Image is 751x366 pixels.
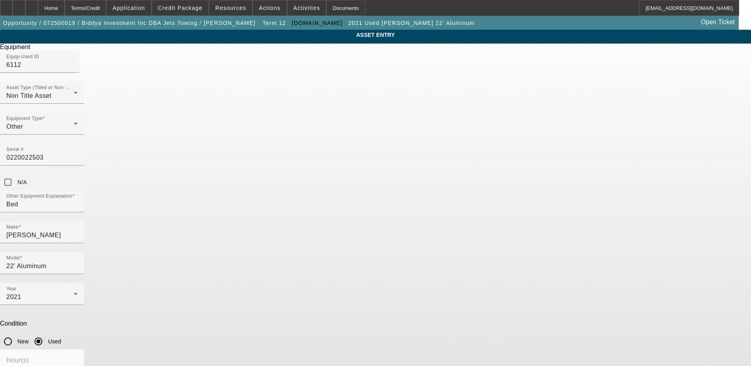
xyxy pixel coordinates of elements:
[6,357,29,364] mat-label: Hour(s)
[698,15,738,29] a: Open Ticket
[6,147,24,152] mat-label: Serial #
[348,20,475,26] span: 2021 Used [PERSON_NAME] 22' Aluminum
[6,54,39,59] mat-label: Equip-Used ID
[6,123,23,130] span: Other
[16,178,27,186] label: N/A
[158,5,203,11] span: Credit Package
[253,0,287,15] button: Actions
[259,5,281,11] span: Actions
[287,0,326,15] button: Activities
[260,16,288,30] button: Term 12
[6,85,79,90] mat-label: Asset Type (Titled or Non-Titled)
[46,337,61,345] label: Used
[346,16,477,30] button: 2021 Used [PERSON_NAME] 22' Aluminum
[209,0,252,15] button: Resources
[106,0,151,15] button: Application
[290,16,344,30] button: [DOMAIN_NAME]
[6,116,43,121] mat-label: Equipment Type
[262,20,286,26] span: Term 12
[6,194,72,199] mat-label: Other Equipment Explanation
[292,20,342,26] span: [DOMAIN_NAME]
[215,5,246,11] span: Resources
[16,337,29,345] label: New
[293,5,320,11] span: Activities
[6,92,51,99] span: Non Title Asset
[720,5,743,9] span: Delete asset
[6,32,745,38] span: ASSET ENTRY
[112,5,145,11] span: Application
[6,286,17,292] mat-label: Year
[3,20,256,26] span: Opportunity / 072500019 / Biddya Investment Inc DBA Jets Towing / [PERSON_NAME]
[6,225,19,230] mat-label: Make
[152,0,209,15] button: Credit Package
[6,255,20,261] mat-label: Model
[6,294,21,300] span: 2021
